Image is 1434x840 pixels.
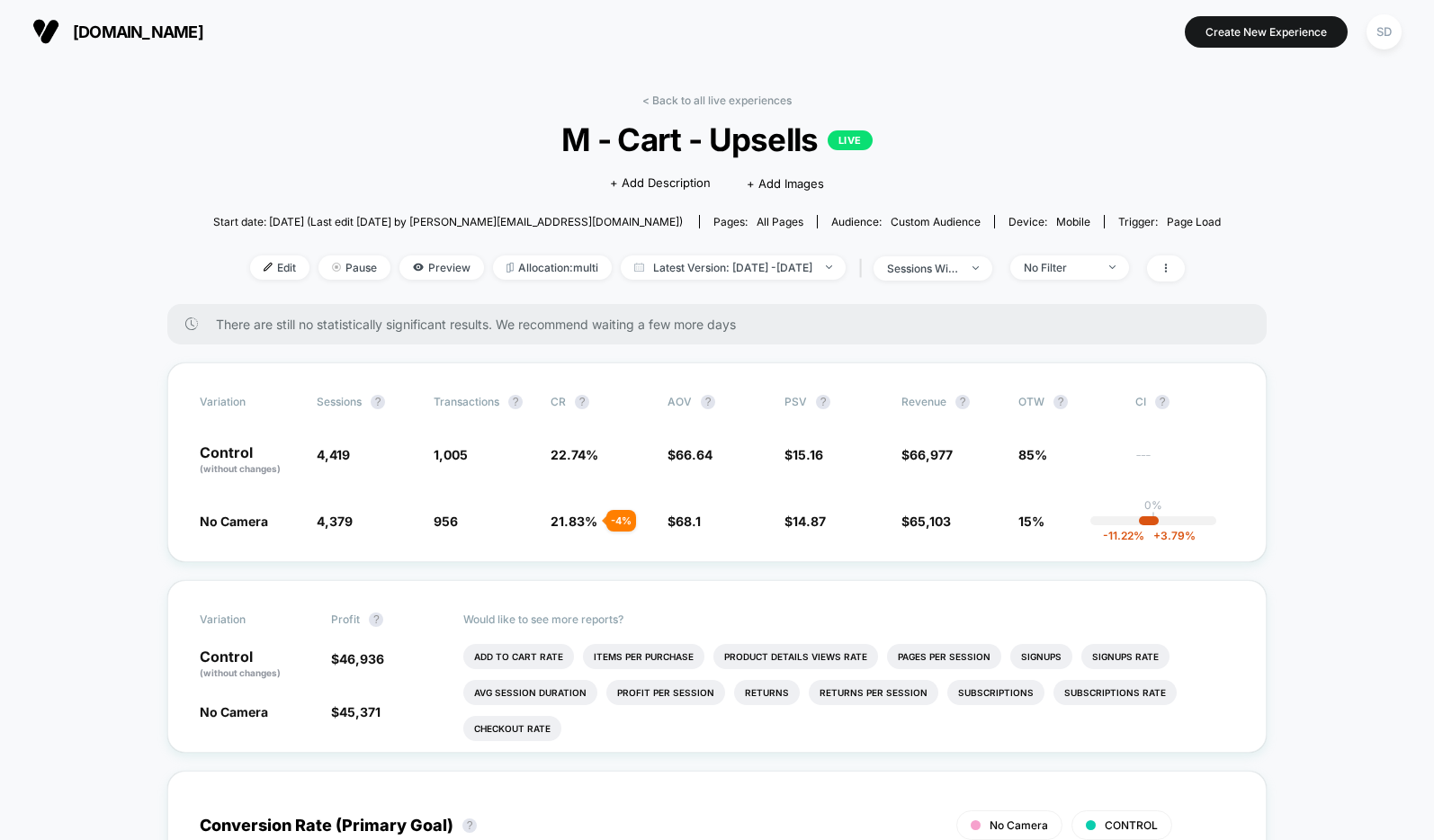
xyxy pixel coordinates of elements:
span: 956 [434,514,458,529]
button: ? [701,395,715,409]
div: Pages: [713,215,803,228]
span: 4,419 [317,447,350,462]
span: $ [784,447,823,462]
span: Pause [318,255,390,280]
span: $ [901,514,951,529]
span: OTW [1018,395,1117,409]
span: -11.22 % [1103,529,1144,542]
button: [DOMAIN_NAME] [27,17,209,46]
img: end [972,266,979,270]
div: No Filter [1024,261,1096,274]
p: LIVE [828,130,873,150]
li: Profit Per Session [606,680,725,705]
button: ? [369,612,383,627]
span: AOV [668,395,692,408]
span: Sessions [317,395,362,408]
img: edit [264,263,273,272]
span: There are still no statistically significant results. We recommend waiting a few more days [216,317,1231,332]
span: (without changes) [200,463,281,474]
span: No Camera [200,704,268,719]
span: No Camera [200,514,268,529]
div: Audience: [831,215,981,228]
span: 21.83 % [551,514,597,529]
span: Transactions [434,395,499,408]
div: sessions with impression [887,262,959,275]
li: Returns [734,680,800,705]
span: CR [551,395,566,408]
img: rebalance [506,263,514,273]
span: all pages [757,215,803,228]
span: 66.64 [676,447,713,462]
span: 65,103 [910,514,951,529]
span: Allocation: multi [493,255,612,280]
span: Custom Audience [891,215,981,228]
span: 14.87 [793,514,826,529]
button: ? [1053,395,1068,409]
img: end [1109,265,1116,269]
span: 85% [1018,447,1047,462]
span: 45,371 [339,704,381,719]
button: ? [816,395,830,409]
a: < Back to all live experiences [642,94,792,107]
span: 22.74 % [551,447,598,462]
span: Device: [994,215,1104,228]
p: Control [200,649,313,680]
div: SD [1367,14,1402,49]
li: Pages Per Session [887,644,1001,669]
img: end [826,265,832,269]
span: 68.1 [676,514,701,529]
span: $ [668,447,713,462]
span: Start date: [DATE] (Last edit [DATE] by [PERSON_NAME][EMAIL_ADDRESS][DOMAIN_NAME]) [213,215,683,228]
span: PSV [784,395,807,408]
span: --- [1135,450,1234,476]
span: mobile [1056,215,1090,228]
span: 3.79 % [1144,529,1196,542]
img: end [332,263,341,272]
span: + [1153,529,1161,542]
span: [DOMAIN_NAME] [73,22,203,41]
img: calendar [634,263,644,272]
p: 0% [1144,498,1162,512]
span: $ [784,514,826,529]
span: Profit [331,612,360,626]
li: Avg Session Duration [463,680,597,705]
span: Latest Version: [DATE] - [DATE] [621,255,846,280]
span: $ [668,514,701,529]
span: $ [331,704,381,719]
span: Variation [200,395,299,409]
li: Product Details Views Rate [713,644,878,669]
button: ? [462,818,477,833]
button: ? [371,395,385,409]
li: Signups Rate [1081,644,1170,669]
button: ? [955,395,970,409]
span: (without changes) [200,667,281,678]
li: Items Per Purchase [583,644,704,669]
span: $ [901,447,953,462]
li: Signups [1010,644,1072,669]
span: Preview [399,255,484,280]
div: - 4 % [606,510,636,532]
span: 15% [1018,514,1044,529]
span: | [855,255,874,281]
button: SD [1361,13,1407,50]
button: Create New Experience [1185,16,1348,48]
span: 15.16 [793,447,823,462]
span: + Add Description [610,174,711,192]
button: ? [1155,395,1170,409]
span: Variation [200,612,299,627]
span: 66,977 [910,447,953,462]
p: Would like to see more reports? [463,612,1235,626]
span: 1,005 [434,447,468,462]
span: 4,379 [317,514,353,529]
li: Returns Per Session [809,680,938,705]
span: Edit [250,255,309,280]
p: | [1152,512,1155,525]
li: Add To Cart Rate [463,644,574,669]
span: 46,936 [339,651,384,666]
span: Revenue [901,395,946,408]
span: Page Load [1167,215,1221,228]
span: No Camera [990,818,1048,832]
li: Checkout Rate [463,716,561,741]
span: CONTROL [1105,818,1158,832]
button: ? [575,395,589,409]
